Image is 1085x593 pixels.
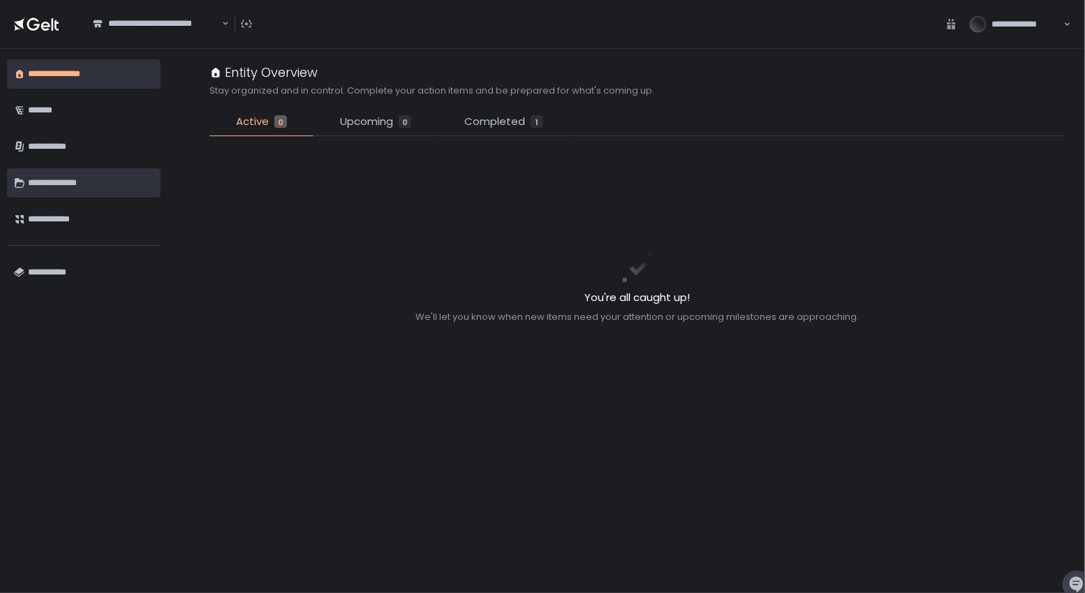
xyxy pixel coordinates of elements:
div: Search for option [84,10,229,39]
span: Completed [464,114,525,130]
h2: Stay organized and in control. Complete your action items and be prepared for what's coming up. [209,85,654,97]
div: Entity Overview [209,63,318,82]
span: Active [236,114,269,130]
div: 0 [399,115,411,128]
div: 1 [531,115,543,128]
span: Upcoming [340,114,393,130]
div: We'll let you know when new items need your attention or upcoming milestones are approaching. [416,311,859,323]
div: 0 [274,115,287,128]
input: Search for option [93,29,221,43]
h2: You're all caught up! [416,290,859,306]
